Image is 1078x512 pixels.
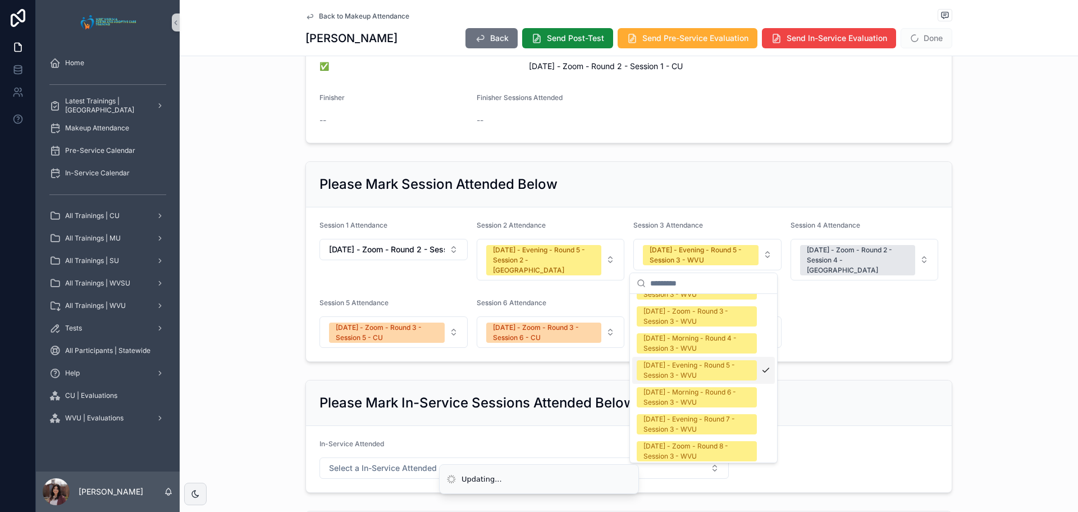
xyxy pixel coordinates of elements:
[329,244,445,255] span: [DATE] - Zoom - Round 2 - Session 1 - CU
[319,316,468,348] button: Select Button
[319,394,635,412] h2: Please Mark In-Service Sessions Attended Below
[65,169,130,178] span: In-Service Calendar
[43,96,173,116] a: Latest Trainings | [GEOGRAPHIC_DATA]
[493,323,595,343] div: [DATE] - Zoom - Round 3 - Session 6 - CU
[791,221,860,229] span: Session 4 Attendance
[522,28,613,48] button: Send Post-Test
[43,163,173,183] a: In-Service Calendar
[633,221,703,229] span: Session 3 Attendance
[43,363,173,383] a: Help
[43,296,173,316] a: All Trainings | WVU
[477,115,483,126] span: --
[547,33,604,44] span: Send Post-Test
[465,28,518,48] button: Back
[643,441,750,461] div: [DATE] - Zoom - Round 8 - Session 3 - WVU
[633,239,782,270] button: Select Button
[43,341,173,361] a: All Participants | Statewide
[305,30,398,46] h1: [PERSON_NAME]
[305,12,409,21] a: Back to Makeup Attendance
[477,316,625,348] button: Select Button
[65,279,130,288] span: All Trainings | WVSU
[791,239,939,280] button: Select Button
[43,141,173,161] a: Pre-Service Calendar
[643,360,750,380] div: [DATE] - Evening - Round 5 - Session 3 - WVU
[319,12,409,21] span: Back to Makeup Attendance
[43,273,173,293] a: All Trainings | WVSU
[336,323,438,343] div: [DATE] - Zoom - Round 3 - Session 5 - CU
[462,474,502,485] div: Updating...
[477,93,563,102] span: Finisher Sessions Attended
[65,301,126,310] span: All Trainings | WVU
[65,58,84,67] span: Home
[43,386,173,406] a: CU | Evaluations
[643,387,750,407] div: [DATE] - Morning - Round 6 - Session 3 - WVU
[319,93,345,102] span: Finisher
[787,33,887,44] span: Send In-Service Evaluation
[43,206,173,226] a: All Trainings | CU
[630,294,777,463] div: Suggestions
[319,115,326,126] span: --
[477,239,625,280] button: Select Button
[43,228,173,248] a: All Trainings | MU
[43,251,173,271] a: All Trainings | SU
[36,45,180,443] div: scrollable content
[643,306,750,327] div: [DATE] - Zoom - Round 3 - Session 3 - WVU
[642,33,748,44] span: Send Pre-Service Evaluation
[618,28,757,48] button: Send Pre-Service Evaluation
[319,439,384,448] span: In-Service Attended
[65,324,82,333] span: Tests
[65,346,150,355] span: All Participants | Statewide
[65,97,147,115] span: Latest Trainings | [GEOGRAPHIC_DATA]
[650,245,752,265] div: [DATE] - Evening - Round 5 - Session 3 - WVU
[319,457,729,479] button: Select Button
[529,61,834,72] span: [DATE] - Zoom - Round 2 - Session 1 - CU
[77,13,139,31] img: App logo
[79,486,143,497] p: [PERSON_NAME]
[477,298,546,307] span: Session 6 Attendance
[319,175,558,193] h2: Please Mark Session Attended Below
[477,221,546,229] span: Session 2 Attendance
[490,33,509,44] span: Back
[65,211,120,220] span: All Trainings | CU
[329,463,437,474] span: Select a In-Service Attended
[65,256,119,265] span: All Trainings | SU
[762,28,896,48] button: Send In-Service Evaluation
[319,298,389,307] span: Session 5 Attendance
[43,118,173,138] a: Makeup Attendance
[319,239,468,260] button: Select Button
[807,245,909,275] div: [DATE] - Zoom - Round 2 - Session 4 - [GEOGRAPHIC_DATA]
[319,221,387,229] span: Session 1 Attendance
[319,61,520,72] span: ✅
[65,391,117,400] span: CU | Evaluations
[643,333,750,354] div: [DATE] - Morning - Round 4 - Session 3 - WVU
[43,318,173,338] a: Tests
[65,124,129,133] span: Makeup Attendance
[493,245,595,275] div: [DATE] - Evening - Round 5 - Session 2 - [GEOGRAPHIC_DATA]
[65,234,121,243] span: All Trainings | MU
[65,146,135,155] span: Pre-Service Calendar
[65,414,124,423] span: WVU | Evaluations
[43,408,173,428] a: WVU | Evaluations
[643,414,750,434] div: [DATE] - Evening - Round 7 - Session 3 - WVU
[65,369,80,378] span: Help
[43,53,173,73] a: Home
